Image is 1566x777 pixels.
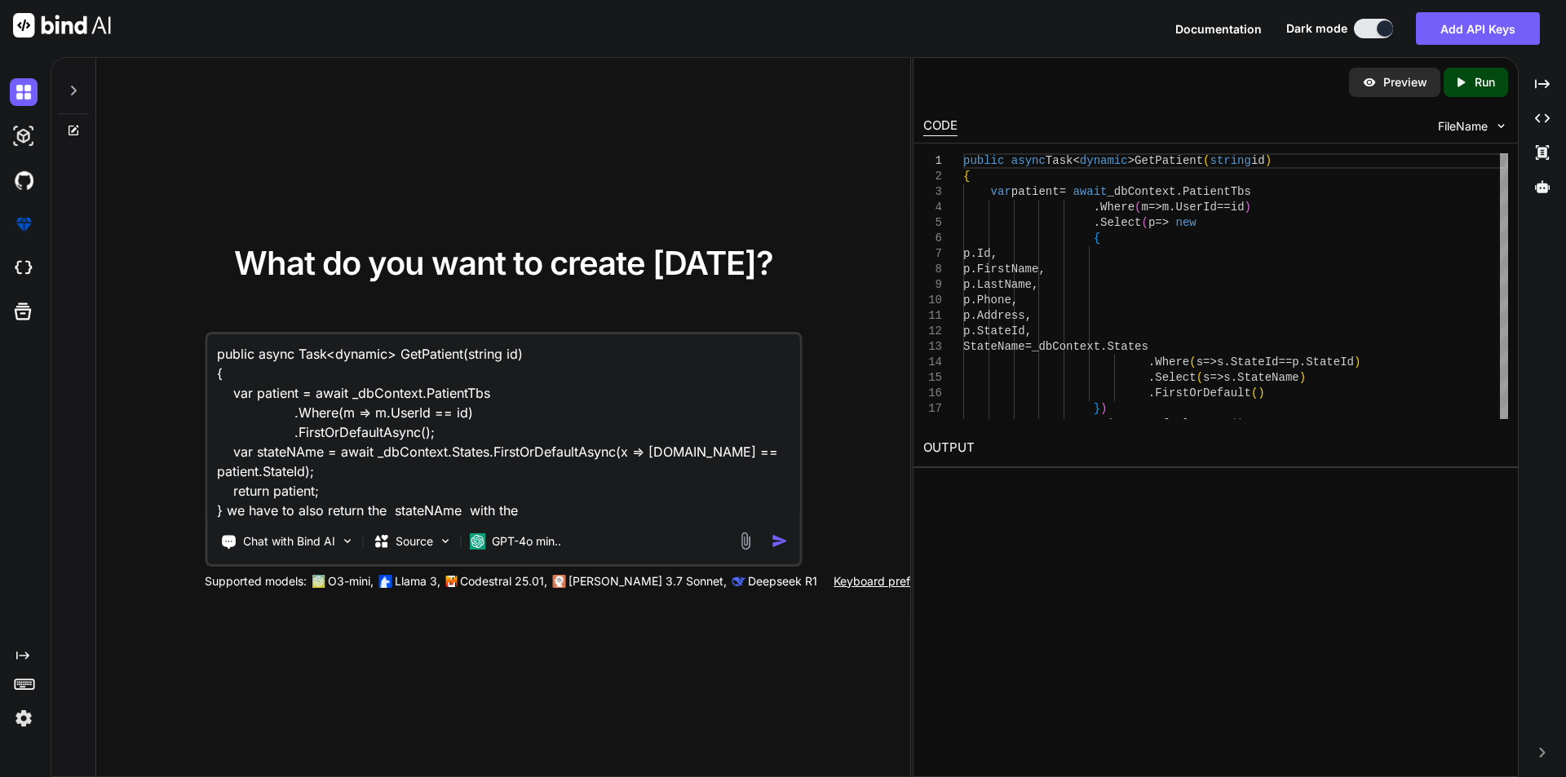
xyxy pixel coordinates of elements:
span: Address [976,309,1024,322]
span: . [970,309,976,322]
div: 14 [923,355,942,370]
span: => [1155,216,1169,229]
p: Codestral 25.01, [460,573,547,589]
div: 8 [923,262,942,277]
span: ) [1298,371,1305,384]
img: GPT-4o mini [469,533,485,550]
img: settings [10,704,38,732]
span: { [963,170,970,183]
span: . [1148,355,1154,369]
span: async [1011,154,1045,167]
span: p [963,263,970,276]
span: s [1217,355,1223,369]
span: ( [1135,201,1141,214]
span: Task [1045,154,1073,167]
span: } [1093,402,1099,415]
span: ) [1244,201,1250,214]
span: . [1175,185,1182,198]
img: Pick Tools [340,534,354,548]
span: _dbContext [1107,185,1175,198]
span: = [1059,185,1065,198]
p: Chat with Bind AI [243,533,335,550]
span: , [1024,324,1031,338]
div: 3 [923,184,942,200]
div: 13 [923,339,942,355]
span: StateId [976,324,1024,338]
span: dynamic [1080,154,1128,167]
div: 5 [923,215,942,231]
span: FileName [1438,118,1488,135]
span: . [1093,216,1099,229]
span: p [963,294,970,307]
span: ( [1251,386,1258,400]
span: _dbContext [1032,340,1100,353]
img: Llama2 [378,575,391,588]
img: claude [552,575,565,588]
span: s [1196,355,1202,369]
span: > [1127,154,1134,167]
span: . [1298,355,1305,369]
span: . [970,324,976,338]
p: Run [1475,74,1495,91]
span: await [1073,185,1107,198]
span: == [1278,355,1292,369]
img: Pick Models [438,534,452,548]
img: githubDark [10,166,38,194]
span: StateId [1230,355,1278,369]
span: StateName [1237,371,1299,384]
div: 11 [923,308,942,324]
span: p [963,324,970,338]
div: 7 [923,246,942,262]
div: 16 [923,386,942,401]
span: , [1011,294,1017,307]
p: Deepseek R1 [748,573,817,589]
div: 6 [923,231,942,246]
span: Select [1155,371,1196,384]
span: == [1217,201,1231,214]
img: attachment [736,532,754,550]
span: , [1032,278,1038,291]
p: Preview [1383,74,1427,91]
span: new [1175,216,1196,229]
textarea: public async Task<dynamic> GetPatient(string id) { var patient = await _dbContext.PatientTbs .Whe... [207,334,799,520]
span: ) [1264,154,1271,167]
div: 2 [923,169,942,184]
div: CODE [923,117,958,136]
span: . [1100,340,1107,353]
button: Add API Keys [1416,12,1540,45]
span: . [1093,417,1099,430]
span: { [1093,232,1099,245]
img: icon [771,532,788,550]
span: . [1169,201,1175,214]
span: FirstOrDefaultAsync [1100,417,1231,430]
span: , [1024,309,1031,322]
img: Mistral-AI [445,576,457,587]
span: . [1093,201,1099,214]
span: Id [976,247,990,260]
span: < [1073,154,1079,167]
span: . [1230,371,1236,384]
span: ( [1141,216,1148,229]
span: => [1148,201,1162,214]
img: chevron down [1494,119,1508,133]
p: GPT-4o min.. [492,533,561,550]
span: , [1038,263,1045,276]
h2: OUTPUT [913,429,1518,467]
span: Phone [976,294,1011,307]
span: Dark mode [1286,20,1347,37]
span: patient [1011,185,1059,198]
p: Keyboard preferences [834,573,953,589]
span: UserId [1175,201,1216,214]
span: => [1210,371,1223,384]
span: Select [1100,216,1141,229]
span: m [1161,201,1168,214]
span: What do you want to create [DATE]? [234,243,773,283]
span: m [1141,201,1148,214]
span: ) [1237,417,1244,430]
span: . [1148,386,1154,400]
div: 12 [923,324,942,339]
span: StateId [1306,355,1354,369]
span: p [1292,355,1298,369]
div: 10 [923,293,942,308]
span: string [1210,154,1250,167]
